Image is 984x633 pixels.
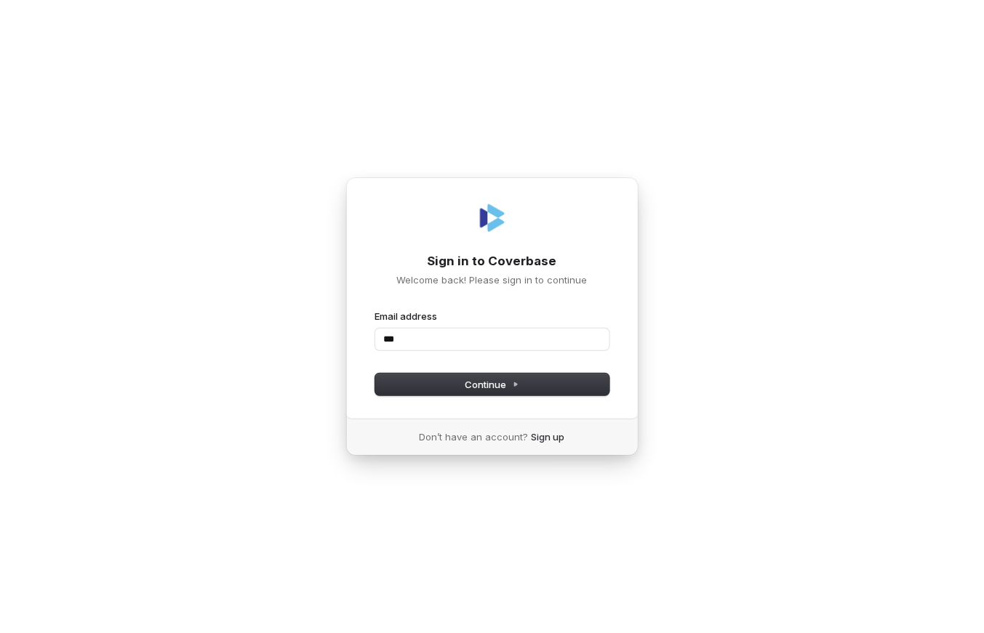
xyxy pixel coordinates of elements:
a: Sign up [532,430,565,443]
label: Email address [375,310,438,323]
p: Welcome back! Please sign in to continue [375,273,609,286]
span: Continue [465,378,519,391]
h1: Sign in to Coverbase [375,253,609,270]
span: Don’t have an account? [420,430,529,443]
img: Coverbase [475,201,510,235]
button: Continue [375,374,609,395]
